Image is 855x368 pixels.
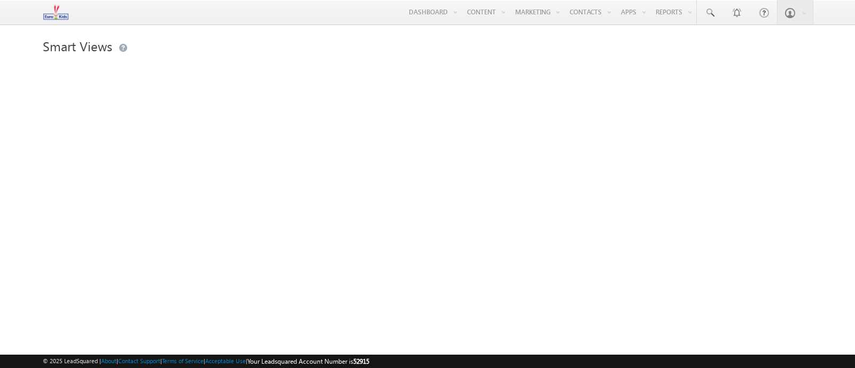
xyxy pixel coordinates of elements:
a: About [101,357,116,364]
span: © 2025 LeadSquared | | | | | [43,356,369,366]
a: Acceptable Use [205,357,246,364]
img: Custom Logo [43,3,69,21]
span: Your Leadsquared Account Number is [247,357,369,365]
span: 52915 [353,357,369,365]
span: Smart Views [43,37,112,54]
a: Terms of Service [162,357,204,364]
a: Contact Support [118,357,160,364]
